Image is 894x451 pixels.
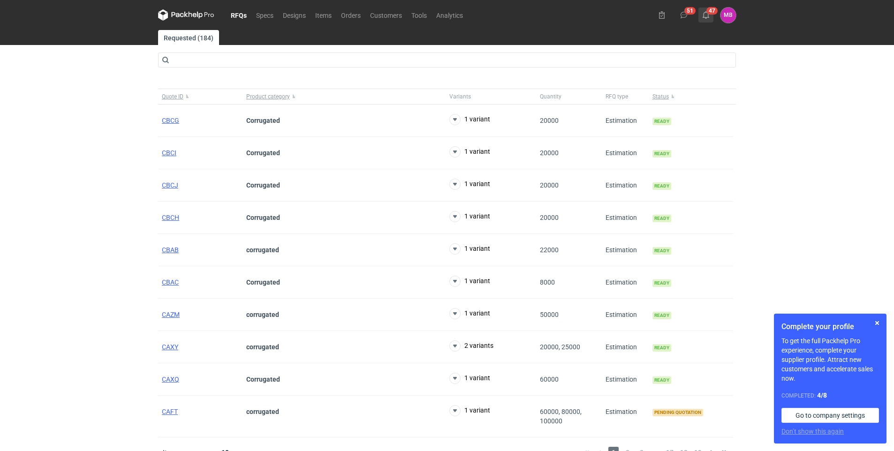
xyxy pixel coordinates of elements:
a: Go to company settings [781,408,879,423]
span: 60000, 80000, 100000 [540,408,582,425]
a: CAXY [162,343,178,351]
strong: 4 / 8 [817,391,827,399]
span: Quantity [540,93,561,100]
span: 20000 [540,117,559,124]
span: Ready [652,150,671,158]
a: CBCH [162,214,179,221]
button: Quote ID [158,89,242,104]
button: 1 variant [449,308,490,319]
button: 1 variant [449,211,490,222]
button: Skip for now [871,317,883,329]
span: 20000, 25000 [540,343,580,351]
a: CBCJ [162,181,178,189]
span: 20000 [540,181,559,189]
span: Variants [449,93,471,100]
span: Ready [652,182,671,190]
a: RFQs [226,9,251,21]
a: Specs [251,9,278,21]
span: Ready [652,118,671,125]
button: 1 variant [449,146,490,158]
a: Tools [407,9,432,21]
button: 1 variant [449,405,490,416]
a: CAZM [162,311,180,318]
span: 8000 [540,278,555,286]
span: 20000 [540,214,559,221]
strong: Corrugated [246,181,280,189]
a: Items [311,9,336,21]
span: 20000 [540,149,559,157]
strong: Corrugated [246,149,280,157]
span: 22000 [540,246,559,254]
a: CBAB [162,246,179,254]
div: Completed: [781,391,879,400]
div: Estimation [602,396,649,437]
div: Estimation [602,299,649,331]
button: 2 variants [449,340,493,352]
strong: Corrugated [246,376,280,383]
a: Analytics [432,9,468,21]
span: Ready [652,215,671,222]
span: RFQ type [606,93,628,100]
span: 60000 [540,376,559,383]
a: Customers [365,9,407,21]
strong: corrugated [246,311,279,318]
strong: corrugated [246,343,279,351]
a: CBAC [162,278,179,286]
button: 1 variant [449,114,490,125]
button: Don’t show this again [781,427,844,436]
div: Estimation [602,266,649,299]
button: 1 variant [449,276,490,287]
div: Estimation [602,137,649,169]
div: Mateusz Borowik [720,8,736,23]
a: Orders [336,9,365,21]
strong: Corrugated [246,117,280,124]
strong: corrugated [246,408,279,415]
span: Status [652,93,669,100]
span: Ready [652,247,671,255]
a: Designs [278,9,311,21]
button: 47 [698,8,713,23]
a: CBCG [162,117,179,124]
span: Product category [246,93,290,100]
span: Pending quotation [652,409,703,416]
a: CBCI [162,149,176,157]
button: 1 variant [449,243,490,255]
button: 1 variant [449,179,490,190]
span: Ready [652,376,671,384]
div: Estimation [602,202,649,234]
button: MB [720,8,736,23]
span: Ready [652,312,671,319]
span: Ready [652,344,671,352]
strong: corrugated [246,246,279,254]
strong: Corrugated [246,214,280,221]
span: Ready [652,279,671,287]
div: Estimation [602,234,649,266]
h1: Complete your profile [781,321,879,332]
p: To get the full Packhelp Pro experience, complete your supplier profile. Attract new customers an... [781,336,879,383]
button: 1 variant [449,373,490,384]
div: Estimation [602,363,649,396]
div: Estimation [602,105,649,137]
a: Requested (184) [158,30,219,45]
div: Estimation [602,331,649,363]
button: 51 [676,8,691,23]
a: CAXQ [162,376,179,383]
svg: Packhelp Pro [158,9,214,21]
div: Estimation [602,169,649,202]
strong: Corrugated [246,278,280,286]
span: 50000 [540,311,559,318]
a: CAFT [162,408,178,415]
button: Product category [242,89,446,104]
button: Status [649,89,733,104]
